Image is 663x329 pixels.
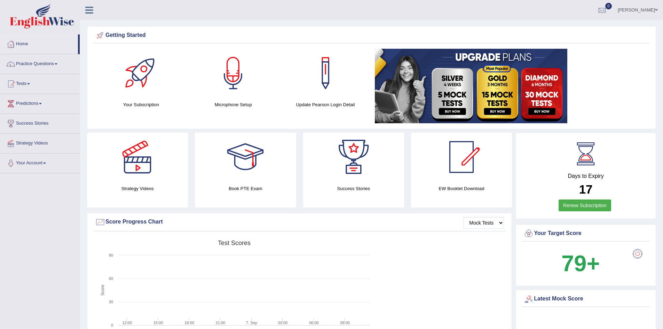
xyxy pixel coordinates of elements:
[109,300,113,304] text: 30
[109,276,113,281] text: 60
[95,217,504,227] div: Score Progress Chart
[523,294,648,304] div: Latest Mock Score
[0,134,80,151] a: Strategy Videos
[191,101,276,108] h4: Microphone Setup
[87,185,188,192] h4: Strategy Videos
[0,94,80,111] a: Predictions
[411,185,512,192] h4: EW Booklet Download
[109,253,113,257] text: 90
[283,101,368,108] h4: Update Pearson Login Detail
[375,49,567,123] img: small5.jpg
[605,3,612,9] span: 0
[523,228,648,239] div: Your Target Score
[559,199,611,211] a: Renew Subscription
[340,321,350,325] text: 09:00
[561,251,600,276] b: 79+
[184,321,194,325] text: 18:00
[246,321,257,325] tspan: 7. Sep
[278,321,288,325] text: 03:00
[111,323,113,327] text: 0
[95,30,648,41] div: Getting Started
[98,101,184,108] h4: Your Subscription
[0,114,80,131] a: Success Stories
[216,321,226,325] text: 21:00
[218,240,251,246] tspan: Test scores
[153,321,163,325] text: 15:00
[523,173,648,179] h4: Days to Expiry
[0,54,80,72] a: Practice Questions
[195,185,296,192] h4: Book PTE Exam
[303,185,404,192] h4: Success Stories
[0,74,80,92] a: Tests
[122,321,132,325] text: 12:00
[0,34,78,52] a: Home
[100,284,105,296] tspan: Score
[0,154,80,171] a: Your Account
[579,182,593,196] b: 17
[309,321,319,325] text: 06:00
